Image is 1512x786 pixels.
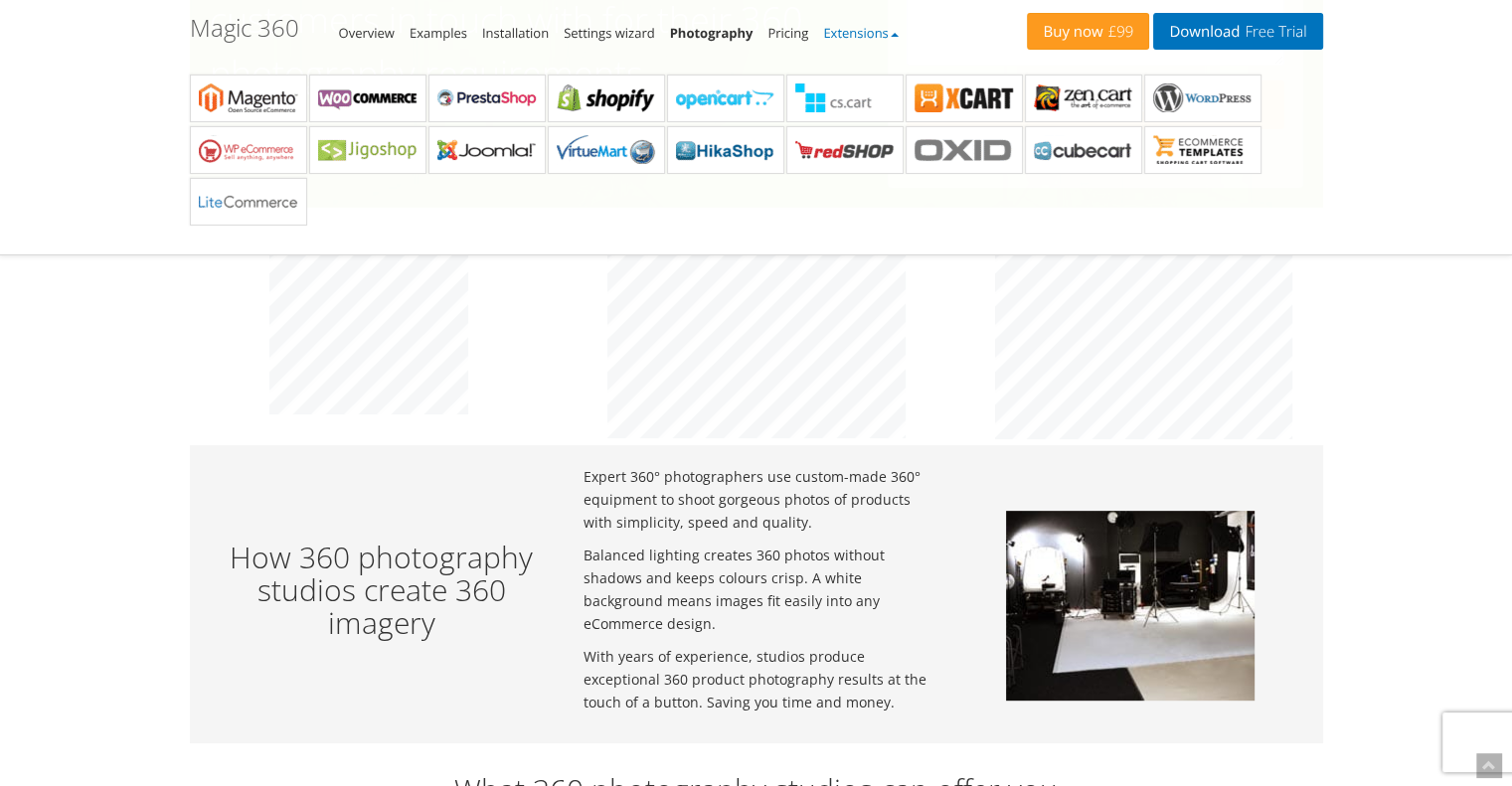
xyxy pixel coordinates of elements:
h1: Magic 360 [190,15,299,41]
b: Magic 360 for CS-Cart [795,83,895,113]
p: Expert 360° photographers use custom-made 360° equipment to shoot gorgeous photos of products wit... [584,465,928,534]
a: Magic 360 for OXID [906,126,1023,174]
a: Pricing [767,24,808,42]
b: Magic 360 for WP e-Commerce [199,135,298,165]
a: Installation [482,24,549,42]
b: Magic 360 for OXID [915,135,1014,165]
b: Magic 360 for WooCommerce [318,83,418,113]
a: Magic 360 for PrestaShop [428,75,546,122]
b: Magic 360 for Joomla [437,135,537,165]
b: Magic 360 for CubeCart [1034,135,1133,165]
b: Magic 360 for X-Cart [915,83,1014,113]
a: Settings wizard [564,24,655,42]
a: Magic 360 for CubeCart [1025,126,1142,174]
a: Magic 360 for Joomla [428,126,546,174]
b: Magic 360 for Magento [199,83,298,113]
a: Magic 360 for X-Cart [906,75,1023,122]
b: Magic 360 for PrestaShop [437,83,537,113]
a: Buy now£99 [1027,13,1149,50]
a: Magic 360 for LiteCommerce [190,178,307,226]
h2: How 360 photography studios create 360 imagery [210,541,555,639]
b: Magic 360 for HikaShop [676,135,775,165]
span: £99 [1103,24,1134,40]
b: Magic 360 for Jigoshop [318,135,418,165]
a: Overview [339,24,395,42]
a: Extensions [823,24,898,42]
b: Magic 360 for Shopify [557,83,656,113]
a: Magic 360 for HikaShop [667,126,784,174]
p: Balanced lighting creates 360 photos without shadows and keeps colours crisp. A white background ... [584,544,928,635]
p: With years of experience, studios produce exceptional 360 product photography results at the touc... [584,645,928,713]
a: Magic 360 for WooCommerce [309,75,426,122]
a: Magic 360 for Zen Cart [1025,75,1142,122]
a: Photography [670,24,754,42]
a: Magic 360 for Magento [190,75,307,122]
a: Examples [410,24,467,42]
a: Magic 360 for CS-Cart [786,75,904,122]
a: Magic 360 for Shopify [548,75,665,122]
span: Free Trial [1240,24,1306,40]
b: Magic 360 for LiteCommerce [199,187,298,217]
b: Magic 360 for OpenCart [676,83,775,113]
a: Magic 360 for redSHOP [786,126,904,174]
a: DownloadFree Trial [1153,13,1322,50]
a: Magic 360 for WP e-Commerce [190,126,307,174]
b: Magic 360 for redSHOP [795,135,895,165]
b: Magic 360 for Zen Cart [1034,83,1133,113]
b: Magic 360 for WordPress [1153,83,1253,113]
a: Magic 360 for OpenCart [667,75,784,122]
a: Magic 360 for VirtueMart [548,126,665,174]
b: Magic 360 for VirtueMart [557,135,656,165]
b: Magic 360 for ecommerce Templates [1153,135,1253,165]
a: Magic 360 for Jigoshop [309,126,426,174]
a: Magic 360 for ecommerce Templates [1144,126,1261,174]
a: Magic 360 for WordPress [1144,75,1261,122]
